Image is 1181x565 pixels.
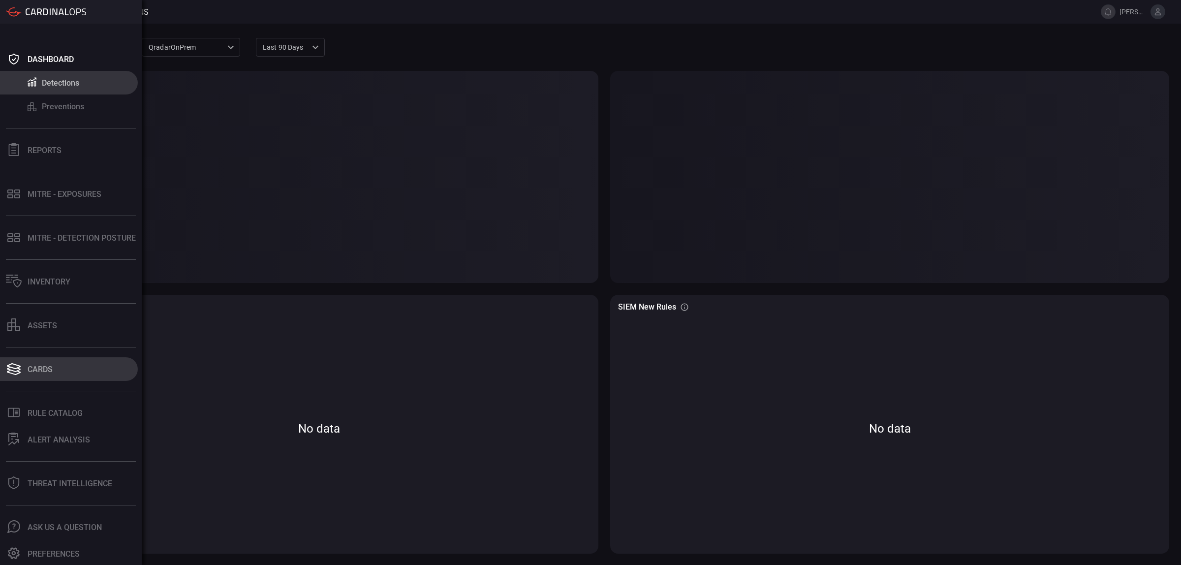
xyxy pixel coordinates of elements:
[28,523,102,532] div: Ask Us A Question
[28,233,136,243] div: MITRE - Detection Posture
[28,277,70,286] div: Inventory
[28,321,57,330] div: assets
[28,55,74,64] div: Dashboard
[42,78,79,88] div: Detections
[42,102,84,111] div: Preventions
[263,42,309,52] p: Last 90 days
[28,365,53,374] div: Cards
[28,408,83,418] div: Rule Catalog
[28,549,80,559] div: Preferences
[618,312,1161,546] div: No data
[618,302,676,312] h3: SIEM New Rules
[28,189,101,199] div: MITRE - Exposures
[28,435,90,444] div: ALERT ANALYSIS
[1119,8,1147,16] span: [PERSON_NAME][EMAIL_ADDRESS][PERSON_NAME][DOMAIN_NAME]
[149,42,224,52] p: QradarOnPrem
[28,479,112,488] div: Threat Intelligence
[28,146,62,155] div: Reports
[47,312,590,546] div: No data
